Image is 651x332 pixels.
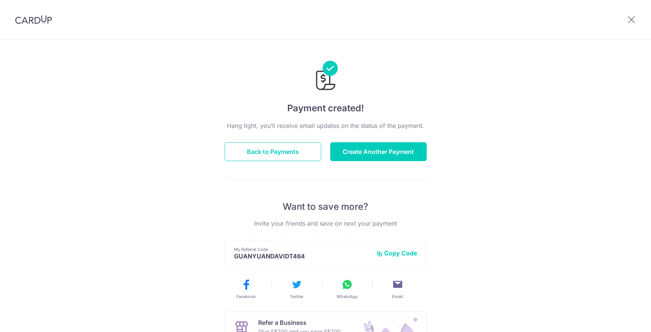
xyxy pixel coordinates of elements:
p: My Referral Code [234,246,371,252]
p: Hang tight, you’ll receive email updates on the status of the payment. [225,121,427,130]
p: Want to save more? [225,201,427,213]
button: Back to Payments [225,142,321,161]
span: Twitter [290,294,303,300]
p: Refer a Business [258,318,341,327]
span: Email [392,294,403,300]
button: Create Another Payment [330,142,427,161]
button: Copy Code [377,249,417,257]
img: CardUp [15,15,52,24]
h4: Payment created! [225,101,427,115]
span: WhatsApp [337,294,358,300]
p: GUANYUANDAVIDT464 [234,252,371,260]
p: Invite your friends and save on next your payment [225,219,427,228]
img: Payments [314,61,338,92]
button: WhatsApp [325,278,369,300]
button: Email [375,278,420,300]
button: Twitter [274,278,319,300]
span: Facebook [236,294,256,300]
button: Facebook [224,278,268,300]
